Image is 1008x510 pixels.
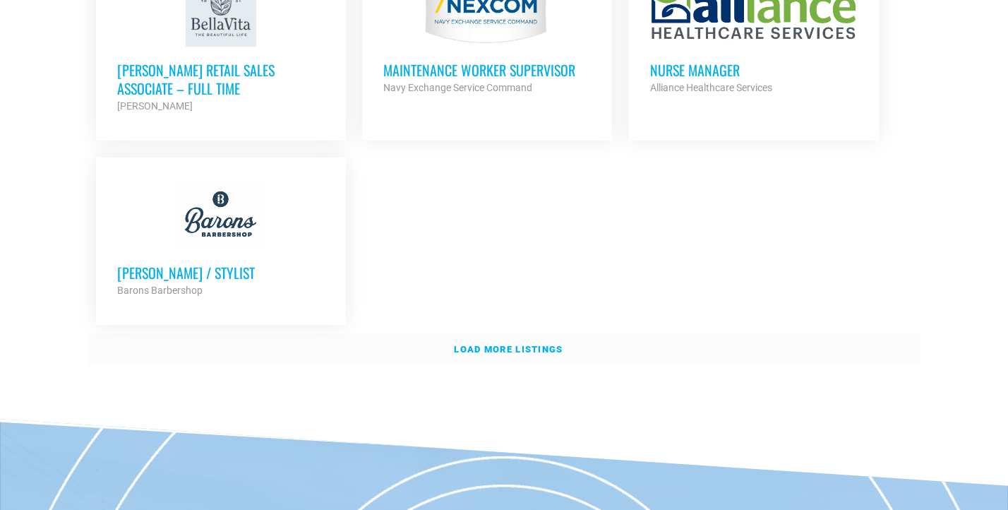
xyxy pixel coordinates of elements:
[650,61,858,79] h3: Nurse Manager
[454,344,563,355] strong: Load more listings
[383,82,532,93] strong: Navy Exchange Service Command
[117,285,203,296] strong: Barons Barbershop
[383,61,591,79] h3: MAINTENANCE WORKER SUPERVISOR
[650,82,772,93] strong: Alliance Healthcare Services
[88,333,920,366] a: Load more listings
[117,61,325,97] h3: [PERSON_NAME] Retail Sales Associate – Full Time
[117,263,325,282] h3: [PERSON_NAME] / Stylist
[96,158,346,320] a: [PERSON_NAME] / Stylist Barons Barbershop
[117,100,193,112] strong: [PERSON_NAME]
